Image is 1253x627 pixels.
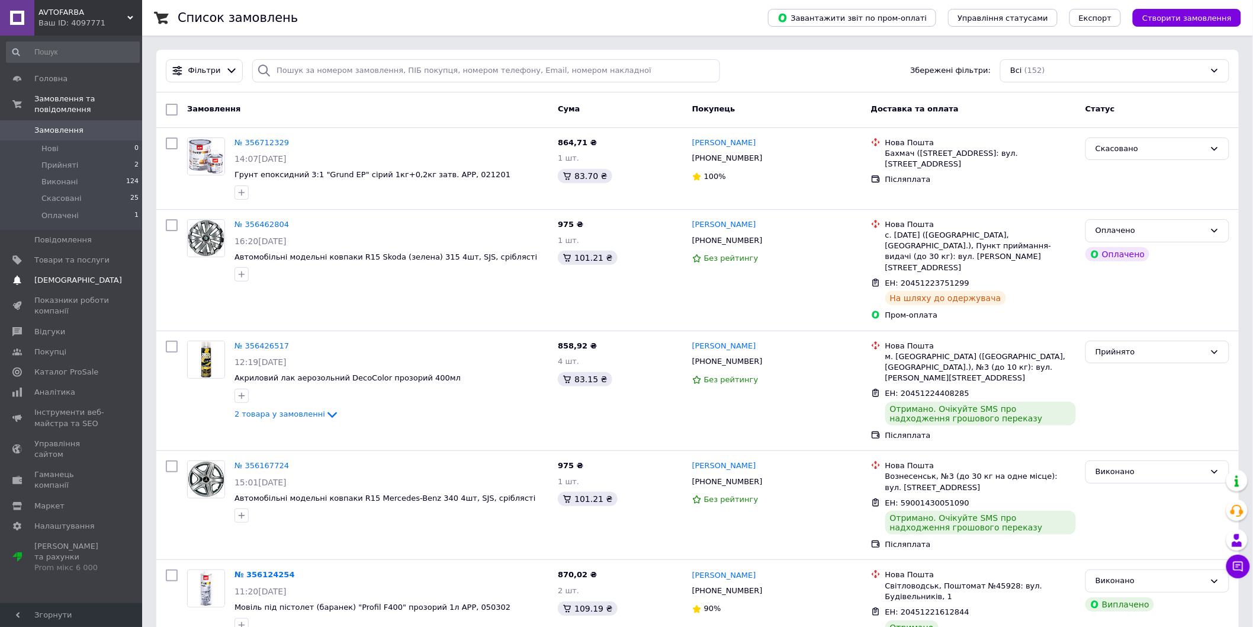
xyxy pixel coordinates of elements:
div: [PHONE_NUMBER] [690,151,765,166]
button: Управління статусами [948,9,1058,27]
div: Скасовано [1095,143,1205,155]
input: Пошук [6,41,140,63]
span: Без рейтингу [704,254,759,263]
span: Замовлення та повідомлення [34,94,142,115]
span: Завантажити звіт по пром-оплаті [777,12,927,23]
div: [PHONE_NUMBER] [690,583,765,599]
span: Оплачені [41,210,79,221]
span: 16:20[DATE] [234,236,287,246]
div: Післяплата [885,539,1076,550]
span: Повідомлення [34,235,92,245]
span: 1 [134,210,139,221]
span: 870,02 ₴ [558,570,597,579]
span: 12:19[DATE] [234,357,287,367]
span: Фільтри [188,65,221,76]
div: Prom мікс 6 000 [34,562,110,573]
span: Покупець [692,104,735,113]
span: 975 ₴ [558,461,583,470]
div: Пром-оплата [885,310,1076,321]
span: Відгуки [34,327,65,337]
span: Налаштування [34,521,95,532]
a: Акриловий лак аерозольний DecoColor прозорий 400мл [234,373,461,382]
div: Отримано. Очікуйте SMS про надходження грошового переказу [885,511,1076,535]
div: Нова Пошта [885,219,1076,230]
span: 14:07[DATE] [234,154,287,164]
div: Нова Пошта [885,137,1076,148]
span: Автомобільні модельні ковпаки R15 Skoda (зелена) 315 4шт, SJS, сріблясті [234,252,537,261]
div: Виплачено [1085,597,1154,612]
div: Нова Пошта [885,341,1076,351]
a: Фото товару [187,460,225,498]
span: Замовлення [187,104,240,113]
span: Маркет [34,501,65,511]
div: Оплачено [1095,225,1205,237]
a: [PERSON_NAME] [692,341,756,352]
span: Без рейтингу [704,495,759,504]
span: Замовлення [34,125,83,136]
img: Фото товару [188,220,224,257]
a: Створити замовлення [1121,13,1241,22]
div: Прийнято [1095,346,1205,359]
a: Грунт епоксидний 3:1 "Grund EP" сірий 1кг+0,2кг затв. APP, 021201 [234,170,510,179]
span: Створити замовлення [1142,14,1232,23]
a: Фото товару [187,137,225,175]
div: [PHONE_NUMBER] [690,354,765,369]
a: № 356712329 [234,138,289,147]
div: 101.21 ₴ [558,251,617,265]
span: 0 [134,143,139,154]
div: Бахмач ([STREET_ADDRESS]: вул. [STREET_ADDRESS] [885,148,1076,169]
span: (152) [1024,66,1045,75]
button: Експорт [1069,9,1122,27]
span: Управління сайтом [34,439,110,460]
span: 1 шт. [558,236,579,245]
span: 1 шт. [558,153,579,162]
span: Нові [41,143,59,154]
div: 109.19 ₴ [558,602,617,616]
a: № 356124254 [234,570,295,579]
span: [PERSON_NAME] та рахунки [34,541,110,574]
div: Оплачено [1085,247,1149,261]
a: [PERSON_NAME] [692,570,756,581]
img: Фото товару [188,461,224,498]
div: Виконано [1095,466,1205,478]
span: ЕН: 20451223751299 [885,279,969,287]
span: 25 [130,193,139,204]
span: Доставка та оплата [871,104,959,113]
a: № 356167724 [234,461,289,470]
span: Інструменти веб-майстра та SEO [34,407,110,428]
span: Виконані [41,177,78,187]
div: Післяплата [885,174,1076,185]
a: [PERSON_NAME] [692,460,756,472]
span: 1 шт. [558,477,579,486]
span: Експорт [1079,14,1112,23]
div: 101.21 ₴ [558,492,617,506]
span: Каталог ProSale [34,367,98,378]
div: 83.70 ₴ [558,169,612,183]
img: Фото товару [188,138,224,175]
a: Мовіль під пістолет (баранек) "Profil F400" прозорий 1л APP, 050302 [234,603,510,612]
div: Ваш ID: 4097771 [38,18,142,28]
span: AVTOFARBA [38,7,127,18]
span: 100% [704,172,726,181]
span: 4 шт. [558,357,579,366]
span: Гаманець компанії [34,469,110,491]
span: 975 ₴ [558,220,583,229]
div: Нова Пошта [885,460,1076,471]
div: Виконано [1095,575,1205,587]
div: с. [DATE] ([GEOGRAPHIC_DATA], [GEOGRAPHIC_DATA].), Пункт приймання-видачі (до 30 кг): вул. [PERSO... [885,230,1076,273]
a: № 356426517 [234,341,289,350]
a: Автомобільні модельні ковпаки R15 Mercedes-Benz 340 4шт, SJS, сріблясті [234,494,536,503]
span: [DEMOGRAPHIC_DATA] [34,275,122,286]
button: Чат з покупцем [1226,555,1250,578]
span: ЕН: 20451221612844 [885,607,969,616]
span: 2 шт. [558,586,579,595]
span: Всі [1010,65,1022,76]
span: 858,92 ₴ [558,341,597,350]
span: ЕН: 59001430051090 [885,498,969,507]
div: [PHONE_NUMBER] [690,233,765,248]
span: 2 [134,160,139,171]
